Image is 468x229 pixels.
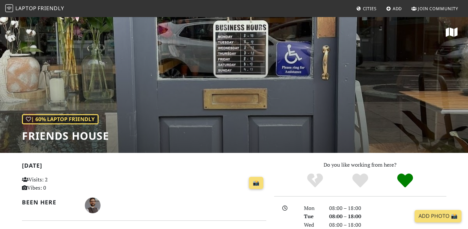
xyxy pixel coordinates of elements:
div: Yes [338,173,383,189]
h1: Friends House [22,130,109,142]
span: Laptop [15,5,37,12]
div: 08:00 – 18:00 [325,212,450,221]
span: Join Community [418,6,458,11]
img: 3197-ali-halit.jpg [85,198,101,213]
div: Tue [300,212,325,221]
span: Friendly [38,5,64,12]
h2: Been here [22,199,77,206]
div: Definitely! [383,173,428,189]
div: No [292,173,338,189]
span: Add [393,6,402,11]
a: Cities [354,3,379,14]
p: Visits: 2 Vibes: 0 [22,176,98,192]
span: ali halit diker [85,201,101,208]
a: Add Photo 📸 [415,210,461,222]
a: LaptopFriendly LaptopFriendly [5,3,64,14]
a: Join Community [409,3,461,14]
a: Add [384,3,405,14]
span: Cities [363,6,377,11]
div: | 60% Laptop Friendly [22,114,99,125]
img: LaptopFriendly [5,4,13,12]
div: 08:00 – 18:00 [325,204,450,213]
h2: [DATE] [22,162,266,172]
div: Mon [300,204,325,213]
p: Do you like working from here? [274,161,446,169]
a: 📸 [249,177,263,189]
